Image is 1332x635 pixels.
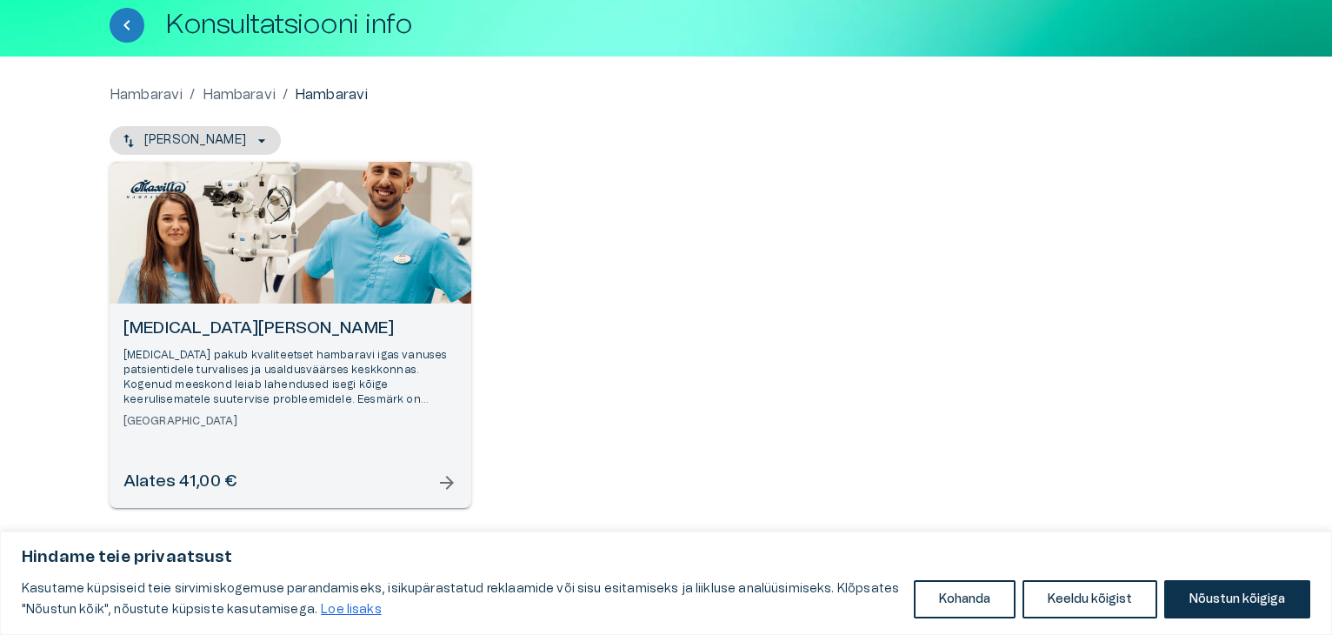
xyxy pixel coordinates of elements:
a: Loe lisaks [320,603,383,617]
h6: [MEDICAL_DATA][PERSON_NAME] [123,317,457,341]
p: [MEDICAL_DATA] pakub kvaliteetset hambaravi igas vanuses patsientidele turvalises ja usaldusväärs... [123,348,457,408]
img: Maxilla Hambakliinik logo [123,175,192,203]
p: Kasutame küpsiseid teie sirvimiskogemuse parandamiseks, isikupärastatud reklaamide või sisu esita... [22,578,901,620]
button: [PERSON_NAME] [110,126,281,155]
button: Nõustun kõigiga [1164,580,1310,618]
h6: [GEOGRAPHIC_DATA] [123,414,457,429]
button: Keeldu kõigist [1022,580,1157,618]
a: Hambaravi [110,84,183,105]
span: Help [89,14,115,28]
p: Hambaravi [295,84,368,105]
p: / [190,84,195,105]
button: Tagasi [110,8,144,43]
p: [PERSON_NAME] [144,131,246,150]
span: arrow_forward [436,472,457,493]
h6: Alates 41,00 € [123,471,236,494]
p: / [283,84,288,105]
button: Kohanda [914,580,1016,618]
p: Hindame teie privaatsust [22,547,1310,568]
h1: Konsultatsiooni info [165,10,412,40]
a: Hambaravi [203,84,276,105]
a: Open selected supplier available booking dates [110,162,471,508]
